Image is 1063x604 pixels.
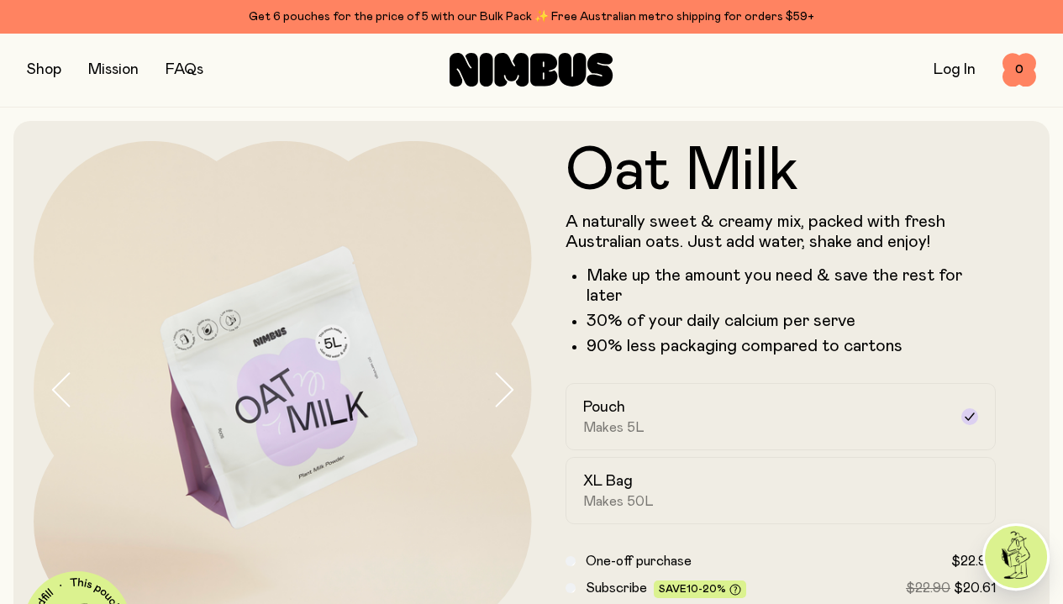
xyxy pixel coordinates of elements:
[587,336,997,356] li: 90% less packaging compared to cartons
[951,554,996,568] span: $22.90
[954,581,996,595] span: $20.61
[566,141,997,202] h1: Oat Milk
[1002,53,1036,87] button: 0
[27,7,1036,27] div: Get 6 pouches for the price of 5 with our Bulk Pack ✨ Free Australian metro shipping for orders $59+
[166,62,203,77] a: FAQs
[586,581,647,595] span: Subscribe
[985,526,1047,588] img: agent
[659,584,741,596] span: Save
[88,62,139,77] a: Mission
[587,311,997,331] li: 30% of your daily calcium per serve
[906,581,950,595] span: $22.90
[566,212,997,252] p: A naturally sweet & creamy mix, packed with fresh Australian oats. Just add water, shake and enjoy!
[583,397,625,418] h2: Pouch
[934,62,976,77] a: Log In
[687,584,726,594] span: 10-20%
[583,493,654,510] span: Makes 50L
[583,419,645,436] span: Makes 5L
[587,265,997,306] li: Make up the amount you need & save the rest for later
[583,471,633,491] h2: XL Bag
[586,554,692,568] span: One-off purchase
